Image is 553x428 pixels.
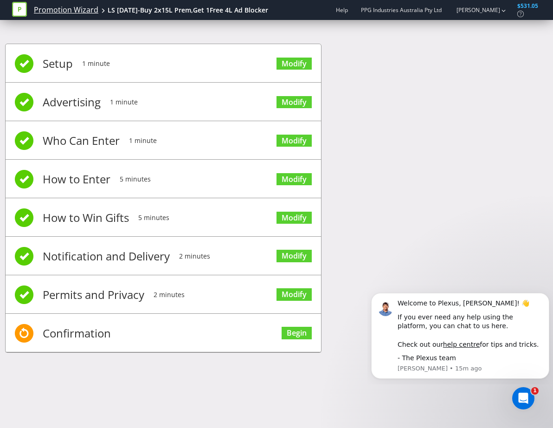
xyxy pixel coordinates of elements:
span: 1 minute [129,122,157,159]
span: Setup [43,45,73,82]
a: Begin [282,327,312,339]
iframe: Intercom live chat [512,387,534,409]
a: Modify [276,288,312,301]
span: Who Can Enter [43,122,120,159]
span: 2 minutes [154,276,185,313]
span: 1 minute [82,45,110,82]
span: 5 minutes [120,161,151,198]
span: PPG Industries Australia Pty Ltd [361,6,442,14]
span: How to Win Gifts [43,199,129,236]
span: Advertising [43,84,101,121]
span: Permits and Privacy [43,276,144,313]
span: 2 minutes [179,238,210,275]
a: [PERSON_NAME] [447,6,500,14]
span: 1 [531,387,539,395]
a: Modify [276,173,312,186]
span: Confirmation [43,315,111,352]
iframe: Intercom notifications message [367,285,553,384]
a: Help [336,6,348,14]
span: 1 minute [110,84,138,121]
a: Modify [276,135,312,147]
a: Modify [276,96,312,109]
div: LS [DATE]-Buy 2x15L Prem,Get 1Free 4L Ad Blocker [108,6,268,15]
a: Modify [276,212,312,224]
span: 5 minutes [138,199,169,236]
a: Promotion Wizard [34,5,98,15]
a: Modify [276,250,312,262]
span: How to Enter [43,161,110,198]
span: Notification and Delivery [43,238,170,275]
span: $531.05 [517,2,538,10]
a: Modify [276,58,312,70]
